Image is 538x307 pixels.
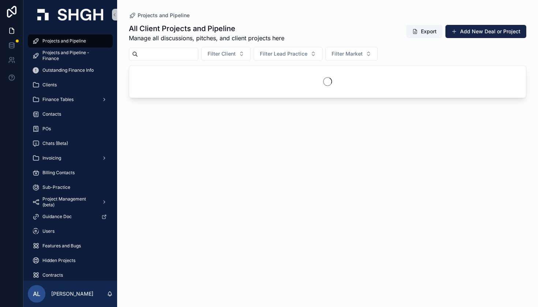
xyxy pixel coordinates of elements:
[28,151,113,165] a: Invoicing
[42,196,96,208] span: Project Management (beta)
[28,64,113,77] a: Outstanding Finance Info
[332,50,363,57] span: Filter Market
[28,225,113,238] a: Users
[42,228,55,234] span: Users
[42,97,74,102] span: Finance Tables
[28,34,113,48] a: Projects and Pipeline
[42,272,63,278] span: Contracts
[42,214,72,220] span: Guidance Doc
[28,195,113,209] a: Project Management (beta)
[28,254,113,267] a: Hidden Projects
[42,243,81,249] span: Features and Bugs
[325,47,378,61] button: Select Button
[445,25,526,38] button: Add New Deal or Project
[51,290,93,297] p: [PERSON_NAME]
[28,181,113,194] a: Sub-Practice
[42,50,105,61] span: Projects and Pipeline - Finance
[42,155,61,161] span: Invoicing
[23,29,117,281] div: scrollable content
[42,38,86,44] span: Projects and Pipeline
[28,166,113,179] a: Billing Contacts
[28,93,113,106] a: Finance Tables
[201,47,251,61] button: Select Button
[42,258,75,263] span: Hidden Projects
[208,50,236,57] span: Filter Client
[42,67,94,73] span: Outstanding Finance Info
[42,184,70,190] span: Sub-Practice
[28,269,113,282] a: Contracts
[42,126,51,132] span: POs
[28,122,113,135] a: POs
[28,137,113,150] a: Chats (Beta)
[42,141,68,146] span: Chats (Beta)
[28,49,113,62] a: Projects and Pipeline - Finance
[28,210,113,223] a: Guidance Doc
[129,12,190,19] a: Projects and Pipeline
[42,111,61,117] span: Contacts
[129,34,284,42] span: Manage all discussions, pitches, and client projects here
[254,47,322,61] button: Select Button
[28,108,113,121] a: Contacts
[28,78,113,91] a: Clients
[28,239,113,252] a: Features and Bugs
[129,23,284,34] h1: All Client Projects and Pipeline
[260,50,307,57] span: Filter Lead Practice
[42,82,57,88] span: Clients
[37,9,103,20] img: App logo
[42,170,75,176] span: Billing Contacts
[406,25,442,38] button: Export
[33,289,40,298] span: AL
[138,12,190,19] span: Projects and Pipeline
